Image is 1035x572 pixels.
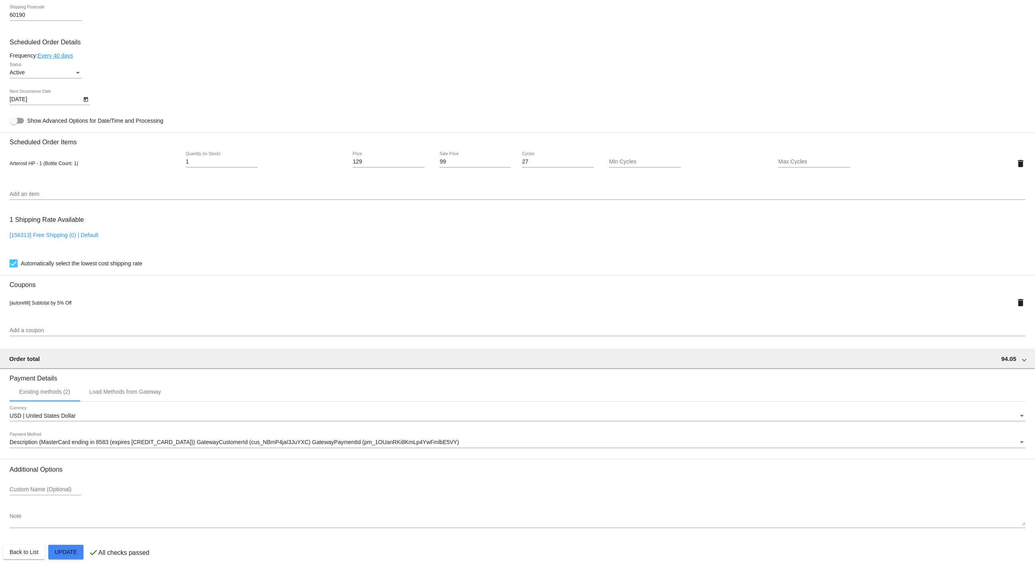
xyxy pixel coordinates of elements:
span: 94.05 [1001,355,1016,362]
button: Back to List [3,545,45,559]
button: Open calendar [81,95,90,103]
input: Sale Price [440,159,511,165]
span: Order total [9,355,40,362]
span: USD | United States Dollar [10,413,75,419]
mat-select: Status [10,70,81,76]
input: Next Occurrence Date [10,96,81,103]
mat-icon: delete [1016,159,1025,168]
h3: Scheduled Order Details [10,38,1025,46]
a: Every 40 days [38,52,73,59]
div: Existing methods (2) [19,389,70,395]
mat-select: Payment Method [10,439,1025,446]
input: Cycles [522,159,594,165]
input: Max Cycles [778,159,850,165]
a: [156313] Free Shipping (0) | Default [10,232,98,238]
span: Update [55,549,77,555]
input: Add a coupon [10,327,1025,334]
input: Add an item [10,191,1025,197]
input: Shipping Postcode [10,12,81,18]
span: [autorefill] Subtotal by 5% Off [10,300,71,306]
h3: Scheduled Order Items [10,132,1025,146]
h3: Additional Options [10,466,1025,473]
div: Load Methods from Gateway [89,389,161,395]
span: Back to List [10,549,38,555]
p: All checks passed [98,549,149,556]
span: Show Advanced Options for Date/Time and Processing [27,117,163,125]
span: Active [10,69,25,76]
input: Quantity (In Stock) [186,159,258,165]
button: Update [48,545,83,559]
span: Arterosil HP - 1 (Bottle Count: 1) [10,161,78,166]
h3: Payment Details [10,369,1025,382]
h3: Coupons [10,275,1025,289]
div: Frequency: [10,52,1025,59]
input: Custom Name (Optional) [10,486,81,493]
mat-icon: check [89,548,98,557]
input: Price [353,159,424,165]
h3: 1 Shipping Rate Available [10,211,84,228]
mat-icon: delete [1016,298,1025,307]
input: Min Cycles [609,159,681,165]
span: Description (MasterCard ending in 8583 (expires [CREDIT_CARD_DATA])) GatewayCustomerId (cus_NBmP4... [10,439,459,445]
span: Automatically select the lowest cost shipping rate [21,259,142,268]
mat-select: Currency [10,413,1025,419]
